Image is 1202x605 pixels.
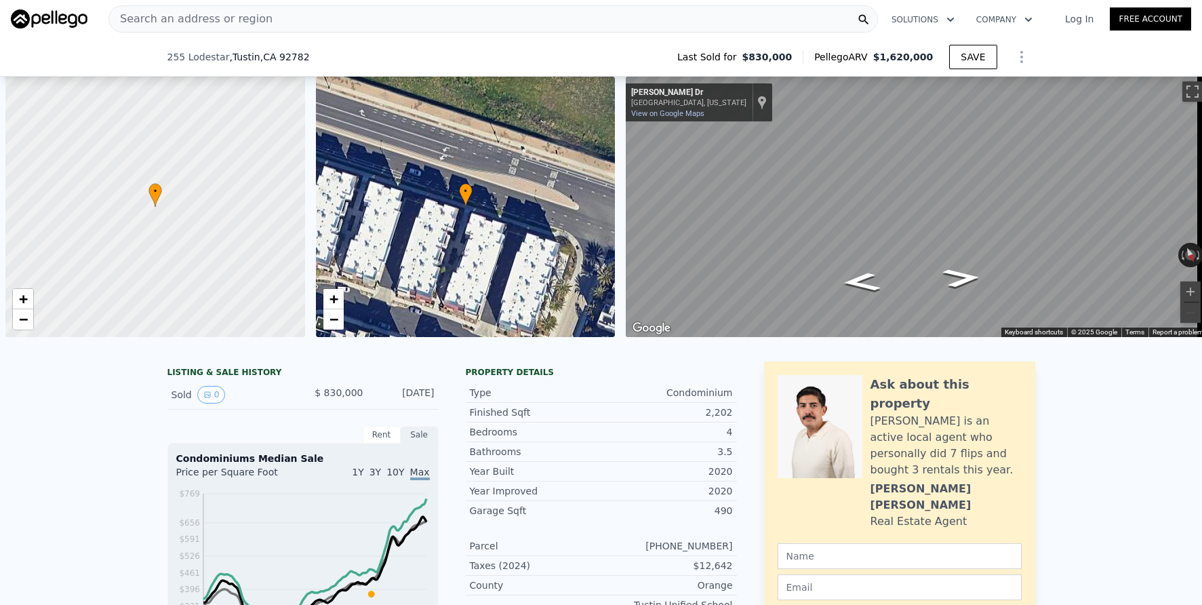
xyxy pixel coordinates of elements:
path: Go East, Moffett Dr [826,268,897,296]
button: Zoom in [1180,281,1201,302]
button: Keyboard shortcuts [1005,328,1063,337]
button: Rotate counterclockwise [1178,243,1186,267]
div: Condominium [601,386,733,399]
div: Sold [172,386,292,404]
span: 3Y [369,467,381,477]
button: Reset the view [1181,242,1201,269]
input: Name [778,543,1022,569]
a: Free Account [1110,7,1191,31]
a: Show location on map [757,95,767,110]
span: Last Sold for [677,50,742,64]
span: 255 Lodestar [167,50,230,64]
div: 490 [601,504,733,518]
span: Max [410,467,430,480]
span: $1,620,000 [873,52,934,62]
div: Sale [401,426,439,444]
div: Condominiums Median Sale [176,452,430,465]
tspan: $526 [179,551,200,561]
button: Company [965,7,1043,32]
div: Price per Square Foot [176,465,303,487]
div: Finished Sqft [470,406,601,419]
input: Email [778,574,1022,600]
div: Rent [363,426,401,444]
div: [GEOGRAPHIC_DATA], [US_STATE] [631,98,746,107]
span: 10Y [386,467,404,477]
span: − [329,311,338,328]
span: © 2025 Google [1071,328,1117,336]
span: • [459,185,473,197]
tspan: $396 [179,585,200,594]
div: Orange [601,579,733,592]
div: [PERSON_NAME] Dr [631,87,746,98]
a: Zoom in [323,289,344,309]
a: Zoom in [13,289,33,309]
div: Real Estate Agent [870,513,967,530]
div: [PERSON_NAME] is an active local agent who personally did 7 flips and bought 3 rentals this year. [870,413,1022,478]
div: 3.5 [601,445,733,458]
div: Year Improved [470,484,601,498]
button: View historical data [197,386,226,404]
div: $12,642 [601,559,733,572]
div: • [148,183,162,207]
a: Open this area in Google Maps (opens a new window) [629,319,674,337]
a: Log In [1049,12,1110,26]
a: View on Google Maps [631,109,704,118]
tspan: $656 [179,518,200,528]
span: , CA 92782 [260,52,310,62]
span: $830,000 [742,50,793,64]
span: + [19,290,28,307]
path: Go West, Moffett Dr [927,264,998,292]
div: Bathrooms [470,445,601,458]
span: , Tustin [229,50,309,64]
a: Terms [1125,328,1144,336]
div: • [459,183,473,207]
span: Search an address or region [109,11,273,27]
div: 4 [601,425,733,439]
div: County [470,579,601,592]
button: Solutions [881,7,965,32]
a: Zoom out [13,309,33,330]
tspan: $461 [179,568,200,578]
span: • [148,185,162,197]
button: Show Options [1008,43,1035,71]
div: 2,202 [601,406,733,419]
img: Google [629,319,674,337]
div: Parcel [470,539,601,553]
div: Type [470,386,601,399]
button: SAVE [949,45,997,69]
button: Zoom out [1180,302,1201,323]
div: [PERSON_NAME] [PERSON_NAME] [870,481,1022,513]
div: Property details [466,367,737,378]
div: Ask about this property [870,375,1022,413]
a: Zoom out [323,309,344,330]
div: Taxes (2024) [470,559,601,572]
span: $ 830,000 [315,387,363,398]
div: Bedrooms [470,425,601,439]
span: + [329,290,338,307]
tspan: $591 [179,534,200,544]
div: 2020 [601,465,733,478]
span: − [19,311,28,328]
div: [PHONE_NUMBER] [601,539,733,553]
span: Pellego ARV [814,50,873,64]
span: 1Y [352,467,363,477]
div: LISTING & SALE HISTORY [167,367,439,380]
div: Year Built [470,465,601,478]
tspan: $769 [179,489,200,499]
div: 2020 [601,484,733,498]
div: [DATE] [374,386,435,404]
img: Pellego [11,9,87,28]
div: Garage Sqft [470,504,601,518]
